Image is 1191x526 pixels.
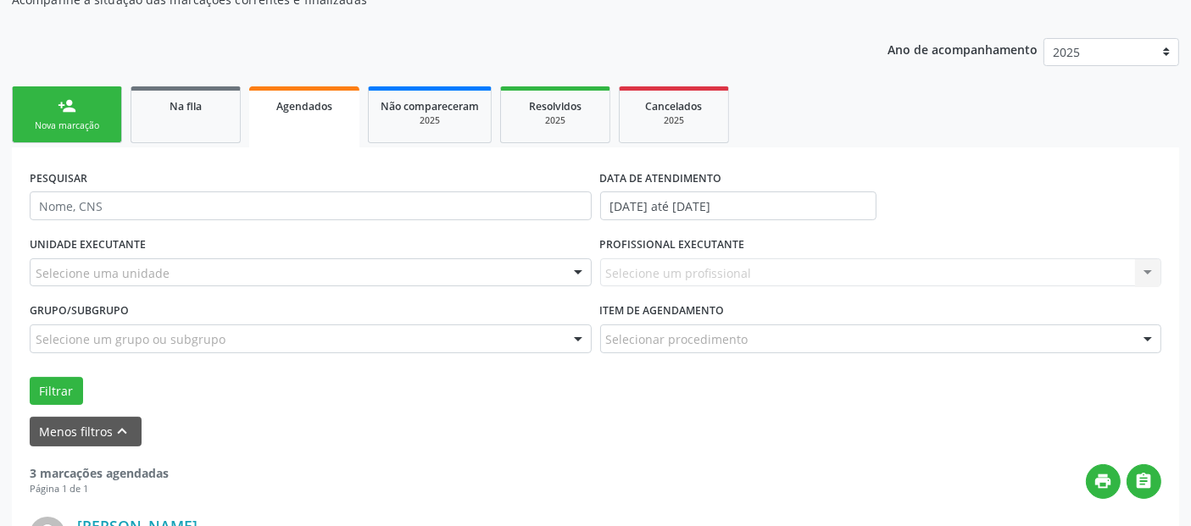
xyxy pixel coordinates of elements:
div: Página 1 de 1 [30,482,169,496]
button: print [1086,464,1121,499]
span: Selecionar procedimento [606,330,749,348]
label: PROFISSIONAL EXECUTANTE [600,232,745,258]
input: Nome, CNS [30,191,592,220]
span: Selecione uma unidade [36,264,170,282]
button: Filtrar [30,377,83,406]
label: Item de agendamento [600,298,725,324]
i: keyboard_arrow_up [114,422,132,440]
button:  [1127,464,1161,499]
p: Ano de acompanhamento [888,38,1038,59]
span: Cancelados [646,99,703,114]
i:  [1135,472,1154,490]
span: Agendados [276,99,332,114]
div: 2025 [381,114,479,127]
label: UNIDADE EXECUTANTE [30,232,146,258]
i: print [1094,472,1113,490]
input: Selecione um intervalo [600,191,877,220]
label: PESQUISAR [30,165,87,191]
span: Na fila [170,99,202,114]
span: Resolvidos [529,99,582,114]
span: Não compareceram [381,99,479,114]
label: Grupo/Subgrupo [30,298,129,324]
button: Menos filtroskeyboard_arrow_up [30,417,142,446]
strong: 3 marcações agendadas [30,465,169,481]
div: person_add [58,97,76,115]
span: Selecione um grupo ou subgrupo [36,330,225,348]
div: 2025 [632,114,716,127]
label: DATA DE ATENDIMENTO [600,165,722,191]
div: Nova marcação [25,119,109,132]
div: 2025 [513,114,598,127]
